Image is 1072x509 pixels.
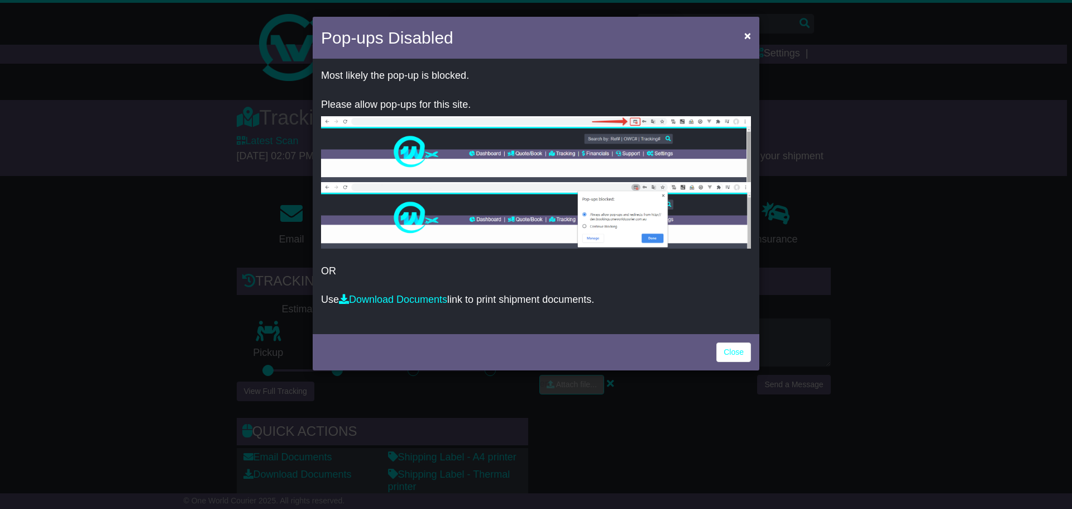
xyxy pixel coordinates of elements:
h4: Pop-ups Disabled [321,25,453,50]
p: Most likely the pop-up is blocked. [321,70,751,82]
button: Close [739,24,757,47]
a: Close [716,342,751,362]
span: × [744,29,751,42]
p: Please allow pop-ups for this site. [321,99,751,111]
img: allow-popup-2.png [321,182,751,249]
div: OR [313,61,759,331]
p: Use link to print shipment documents. [321,294,751,306]
img: allow-popup-1.png [321,116,751,182]
a: Download Documents [339,294,447,305]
